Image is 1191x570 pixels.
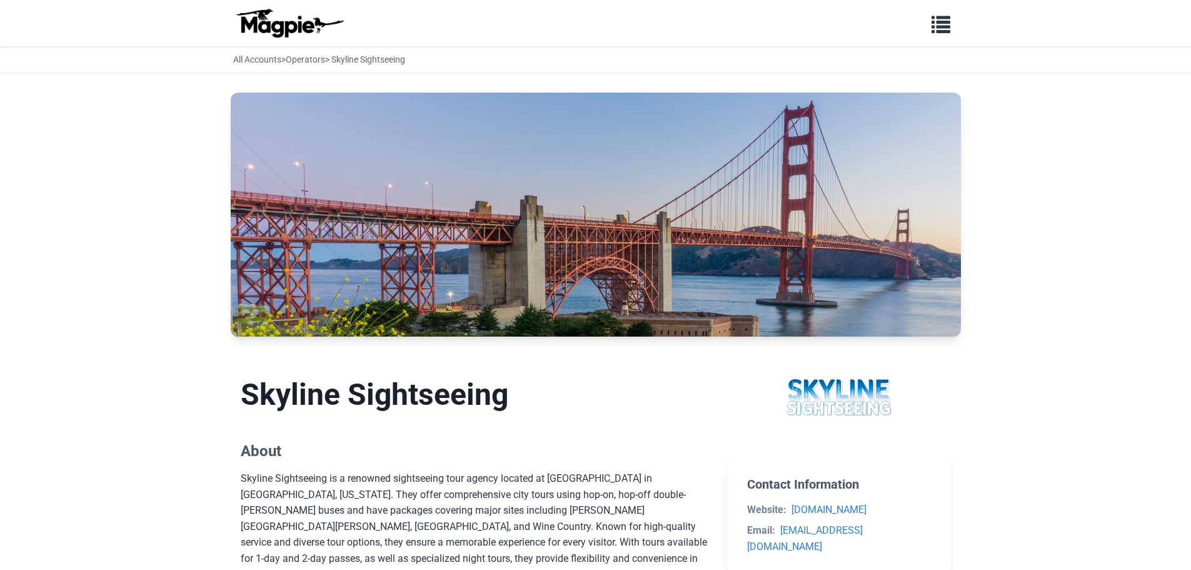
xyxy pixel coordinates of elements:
strong: Email: [747,524,775,536]
div: > > Skyline Sightseeing [233,53,405,66]
img: Skyline Sightseeing logo [779,377,899,417]
h1: Skyline Sightseeing [241,377,708,413]
a: [EMAIL_ADDRESS][DOMAIN_NAME] [747,524,863,552]
strong: Website: [747,504,786,516]
img: logo-ab69f6fb50320c5b225c76a69d11143b.png [233,8,346,38]
a: All Accounts [233,54,281,64]
a: Operators [286,54,325,64]
a: [DOMAIN_NAME] [791,504,867,516]
h2: About [241,442,708,461]
img: Skyline Sightseeing banner [231,93,961,336]
h2: Contact Information [747,477,930,492]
